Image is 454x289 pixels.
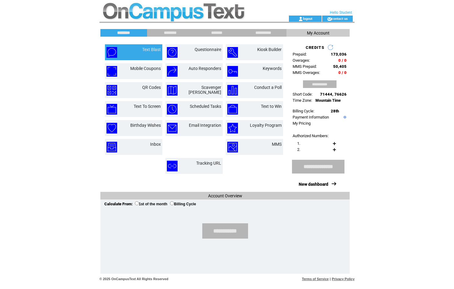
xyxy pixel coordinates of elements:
[293,64,317,69] span: MMS Prepaid:
[104,202,133,206] span: Calculate From:
[293,58,310,63] span: Overages:
[106,104,117,115] img: text-to-screen.png
[142,47,161,52] a: Text Blast
[293,134,329,138] span: Authorized Numbers:
[330,10,352,15] span: Hello Student
[106,123,117,134] img: birthday-wishes.png
[106,47,117,58] img: text-blast.png
[338,58,347,63] span: 0 / 0
[293,92,312,97] span: Short Code:
[327,16,332,21] img: contact_us_icon.gif
[167,66,178,77] img: auto-responders.png
[195,47,221,52] a: Questionnaire
[150,142,161,147] a: Inbox
[167,161,178,171] img: tracking-url.png
[315,98,341,103] span: Mountain Time
[257,47,282,52] a: Kiosk Builder
[135,202,167,206] label: 1st of the month
[130,66,161,71] a: Mobile Coupons
[302,277,329,281] a: Terms of Service
[293,98,312,103] span: Time Zone:
[208,193,242,198] span: Account Overview
[303,16,312,20] a: logout
[190,104,221,109] a: Scheduled Tasks
[293,121,311,126] a: My Pricing
[261,104,282,109] a: Text to Win
[333,64,347,69] span: 50,405
[307,31,330,35] span: My Account
[320,92,347,97] span: 71444, 76626
[130,123,161,128] a: Birthday Wishes
[250,123,282,128] a: Loyalty Program
[227,142,238,152] img: mms.png
[297,147,300,152] span: 2.
[227,85,238,96] img: conduct-a-poll.png
[331,52,347,57] span: 173,036
[272,142,282,147] a: MMS
[142,85,161,90] a: QR Codes
[106,85,117,96] img: qr-codes.png
[293,70,320,75] span: MMS Overages:
[293,115,329,119] a: Payment Information
[196,161,221,166] a: Tracking URL
[297,141,300,146] span: 1.
[331,109,339,113] span: 28th
[293,52,307,57] span: Prepaid:
[298,16,303,21] img: account_icon.gif
[342,116,346,119] img: help.gif
[306,45,324,50] span: CREDITS
[135,201,139,205] input: 1st of the month
[263,66,282,71] a: Keywords
[338,70,347,75] span: 0 / 0
[299,182,328,187] a: New dashboard
[189,123,221,128] a: Email Integration
[227,104,238,115] img: text-to-win.png
[167,85,178,96] img: scavenger-hunt.png
[134,104,161,109] a: Text To Screen
[167,104,178,115] img: scheduled-tasks.png
[170,201,174,205] input: Billing Cycle
[167,47,178,58] img: questionnaire.png
[106,142,117,152] img: inbox.png
[189,85,221,95] a: Scavenger [PERSON_NAME]
[99,277,168,281] span: © 2025 OnCampusText All Rights Reserved
[330,277,331,281] span: |
[293,109,314,113] span: Billing Cycle:
[227,123,238,134] img: loyalty-program.png
[227,66,238,77] img: keywords.png
[106,66,117,77] img: mobile-coupons.png
[254,85,282,90] a: Conduct a Poll
[332,277,355,281] a: Privacy Policy
[167,123,178,134] img: email-integration.png
[170,202,196,206] label: Billing Cycle
[332,16,348,20] a: contact us
[227,47,238,58] img: kiosk-builder.png
[189,66,221,71] a: Auto Responders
